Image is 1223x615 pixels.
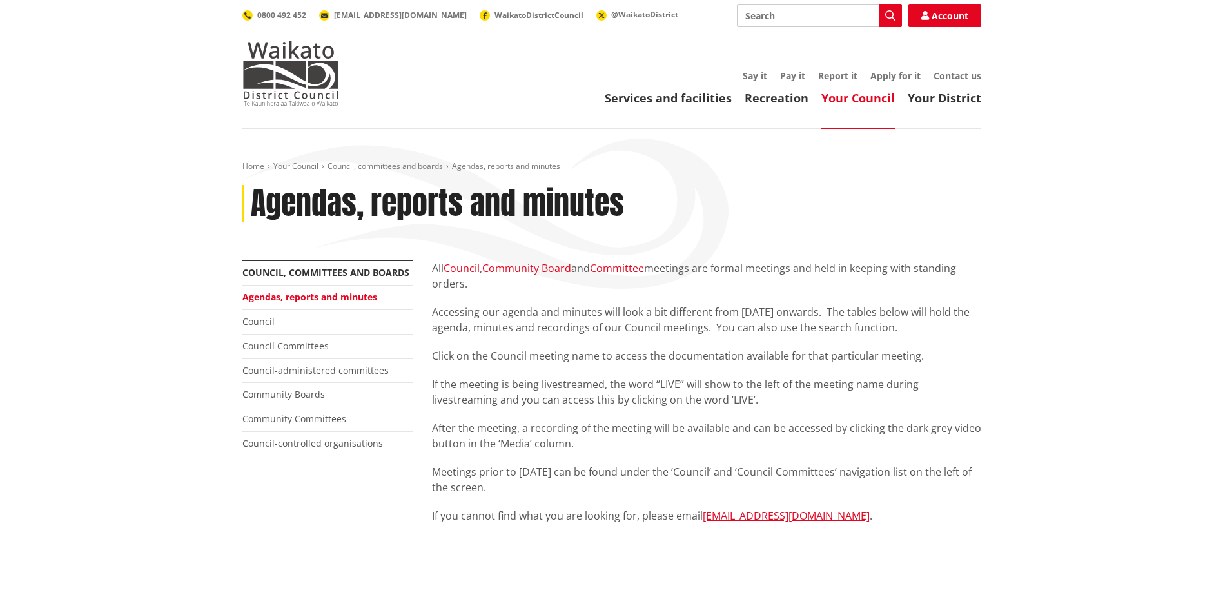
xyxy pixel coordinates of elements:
a: Council [242,315,275,327]
a: Apply for it [870,70,921,82]
span: Accessing our agenda and minutes will look a bit different from [DATE] onwards. The tables below ... [432,305,970,335]
iframe: Messenger Launcher [1164,561,1210,607]
a: Services and facilities [605,90,732,106]
h1: Agendas, reports and minutes [251,185,624,222]
input: Search input [737,4,902,27]
img: Waikato District Council - Te Kaunihera aa Takiwaa o Waikato [242,41,339,106]
a: Your Council [821,90,895,106]
a: [EMAIL_ADDRESS][DOMAIN_NAME] [319,10,467,21]
a: Community Board [482,261,571,275]
span: WaikatoDistrictCouncil [494,10,583,21]
a: Council, committees and boards [328,161,443,171]
a: WaikatoDistrictCouncil [480,10,583,21]
a: Council, committees and boards [242,266,409,278]
span: [EMAIL_ADDRESS][DOMAIN_NAME] [334,10,467,21]
a: Council-administered committees [242,364,389,376]
a: Recreation [745,90,808,106]
p: All , and meetings are formal meetings and held in keeping with standing orders. [432,260,981,291]
a: Community Boards [242,388,325,400]
a: Report it [818,70,857,82]
a: Agendas, reports and minutes [242,291,377,303]
a: Your Council [273,161,318,171]
nav: breadcrumb [242,161,981,172]
a: Committee [590,261,644,275]
p: After the meeting, a recording of the meeting will be available and can be accessed by clicking t... [432,420,981,451]
a: Council Committees [242,340,329,352]
span: 0800 492 452 [257,10,306,21]
a: @WaikatoDistrict [596,9,678,20]
span: Agendas, reports and minutes [452,161,560,171]
a: Your District [908,90,981,106]
p: Meetings prior to [DATE] can be found under the ‘Council’ and ‘Council Committees’ navigation lis... [432,464,981,495]
p: If the meeting is being livestreamed, the word “LIVE” will show to the left of the meeting name d... [432,376,981,407]
a: 0800 492 452 [242,10,306,21]
a: Council-controlled organisations [242,437,383,449]
p: If you cannot find what you are looking for, please email . [432,508,981,523]
span: @WaikatoDistrict [611,9,678,20]
a: Account [908,4,981,27]
a: Home [242,161,264,171]
a: Say it [743,70,767,82]
a: Pay it [780,70,805,82]
a: Community Committees [242,413,346,425]
a: [EMAIL_ADDRESS][DOMAIN_NAME] [703,509,870,523]
a: Contact us [934,70,981,82]
p: Click on the Council meeting name to access the documentation available for that particular meeting. [432,348,981,364]
a: Council [444,261,480,275]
